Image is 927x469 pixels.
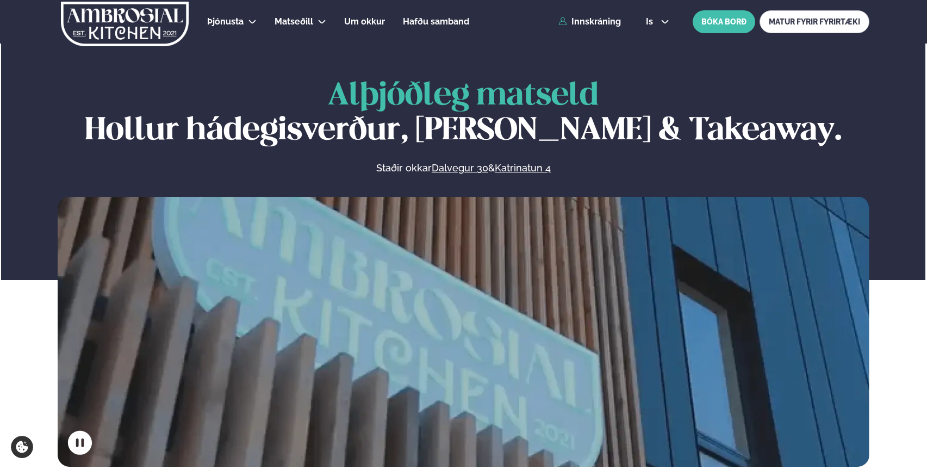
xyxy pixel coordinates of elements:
a: Cookie settings [11,436,33,458]
img: logo [60,2,190,46]
span: Alþjóðleg matseld [328,81,599,111]
a: Matseðill [275,15,313,28]
span: Hafðu samband [403,16,469,27]
a: MATUR FYRIR FYRIRTÆKI [760,10,869,33]
span: Þjónusta [207,16,244,27]
span: is [646,17,656,26]
a: Um okkur [344,15,385,28]
p: Staðir okkar & [258,162,669,175]
span: Um okkur [344,16,385,27]
h1: Hollur hádegisverður, [PERSON_NAME] & Takeaway. [58,79,869,149]
a: Katrinatun 4 [495,162,551,175]
button: is [637,17,678,26]
a: Innskráning [558,17,621,27]
button: BÓKA BORÐ [693,10,755,33]
span: Matseðill [275,16,313,27]
a: Hafðu samband [403,15,469,28]
a: Þjónusta [207,15,244,28]
a: Dalvegur 30 [432,162,488,175]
